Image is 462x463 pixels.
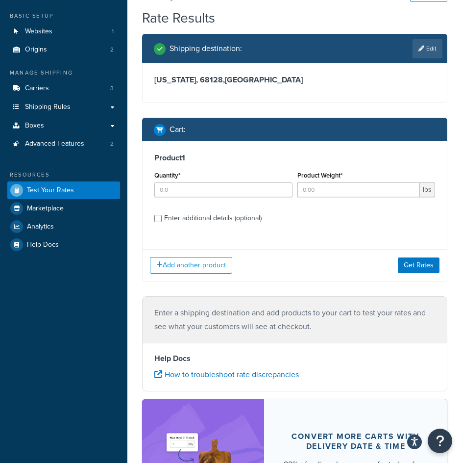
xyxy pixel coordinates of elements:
[7,79,120,98] a: Carriers3
[27,223,54,231] span: Analytics
[150,257,232,274] button: Add another product
[154,369,299,380] a: How to troubleshoot rate discrepancies
[25,122,44,130] span: Boxes
[154,182,292,197] input: 0.0
[170,44,242,53] h2: Shipping destination :
[413,39,442,58] a: Edit
[154,172,180,179] label: Quantity*
[110,46,114,54] span: 2
[297,172,342,179] label: Product Weight*
[142,11,215,26] h2: Rate Results
[7,79,120,98] li: Carriers
[112,27,114,36] span: 1
[7,135,120,153] li: Advanced Features
[7,41,120,59] a: Origins2
[420,182,435,197] span: lbs
[27,186,74,195] span: Test Your Rates
[7,117,120,135] a: Boxes
[154,353,435,364] h4: Help Docs
[164,211,262,225] div: Enter additional details (optional)
[27,241,59,249] span: Help Docs
[7,236,120,254] a: Help Docs
[297,182,420,197] input: 0.00
[110,84,114,93] span: 3
[27,205,64,213] span: Marketplace
[7,23,120,41] li: Websites
[7,41,120,59] li: Origins
[25,27,52,36] span: Websites
[7,12,120,20] div: Basic Setup
[154,215,162,222] input: Enter additional details (optional)
[7,23,120,41] a: Websites1
[398,257,439,273] button: Get Rates
[428,429,452,453] button: Open Resource Center
[25,46,47,54] span: Origins
[7,135,120,153] a: Advanced Features2
[25,103,71,111] span: Shipping Rules
[154,153,435,163] h3: Product 1
[154,75,435,85] h3: [US_STATE], 68128 , [GEOGRAPHIC_DATA]
[25,84,49,93] span: Carriers
[7,98,120,116] a: Shipping Rules
[7,181,120,199] a: Test Your Rates
[7,171,120,179] div: Resources
[7,218,120,235] a: Analytics
[280,432,432,451] div: Convert more carts with delivery date & time
[7,200,120,217] a: Marketplace
[7,69,120,77] div: Manage Shipping
[170,125,186,134] h2: Cart :
[154,306,435,334] p: Enter a shipping destination and add products to your cart to test your rates and see what your c...
[110,140,114,148] span: 2
[25,140,84,148] span: Advanced Features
